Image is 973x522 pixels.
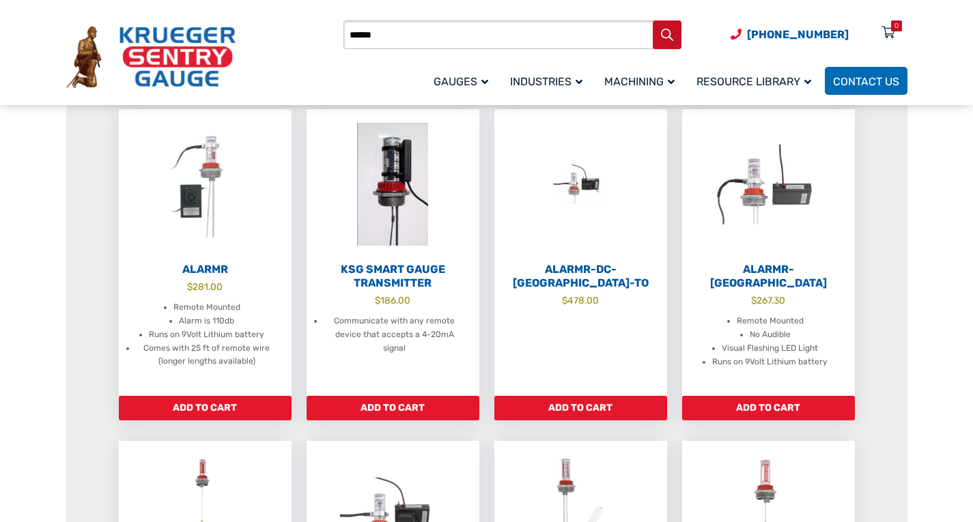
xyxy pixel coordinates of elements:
[119,109,292,396] a: AlarmR $281.00 Remote Mounted Alarm is 110db Runs on 9Volt Lithium battery Comes with 25 ft of re...
[119,263,292,276] h2: AlarmR
[688,65,825,97] a: Resource Library
[825,67,907,95] a: Contact Us
[722,342,818,356] li: Visual Flashing LED Light
[494,109,667,396] a: AlarmR-DC-[GEOGRAPHIC_DATA]-TO $478.00
[307,109,479,259] img: KSG Smart Gauge Transmitter
[751,295,785,306] bdi: 267.30
[696,75,811,88] span: Resource Library
[66,26,236,89] img: Krueger Sentry Gauge
[562,295,599,306] bdi: 478.00
[375,295,380,306] span: $
[434,75,488,88] span: Gauges
[119,396,292,420] a: Add to cart: “AlarmR”
[682,263,855,290] h2: AlarmR-[GEOGRAPHIC_DATA]
[375,295,410,306] bdi: 186.00
[425,65,502,97] a: Gauges
[307,109,479,396] a: KSG Smart Gauge Transmitter $186.00 Communicate with any remote device that accepts a 4-20mA signal
[604,75,675,88] span: Machining
[682,396,855,420] a: Add to cart: “AlarmR-FL”
[747,28,849,41] span: [PHONE_NUMBER]
[179,315,234,328] li: Alarm is 110db
[149,328,264,342] li: Runs on 9Volt Lithium battery
[502,65,596,97] a: Industries
[596,65,688,97] a: Machining
[894,20,899,31] div: 0
[737,315,804,328] li: Remote Mounted
[682,109,855,259] img: AlarmR-FL
[324,315,466,356] li: Communicate with any remote device that accepts a 4-20mA signal
[119,109,292,259] img: AlarmR
[494,263,667,290] h2: AlarmR-DC-[GEOGRAPHIC_DATA]-TO
[307,396,479,420] a: Add to cart: “KSG Smart Gauge Transmitter”
[833,75,899,88] span: Contact Us
[750,328,791,342] li: No Audible
[136,342,278,369] li: Comes with 25 ft of remote wire (longer lengths available)
[712,356,828,369] li: Runs on 9Volt Lithium battery
[173,301,240,315] li: Remote Mounted
[562,295,567,306] span: $
[494,396,667,420] a: Add to cart: “AlarmR-DC-FL-TO”
[187,281,223,292] bdi: 281.00
[187,281,193,292] span: $
[731,26,849,43] a: Phone Number (920) 434-8860
[307,263,479,290] h2: KSG Smart Gauge Transmitter
[751,295,757,306] span: $
[682,109,855,396] a: AlarmR-[GEOGRAPHIC_DATA] $267.30 Remote Mounted No Audible Visual Flashing LED Light Runs on 9Vol...
[510,75,582,88] span: Industries
[494,109,667,259] img: AlarmR-DC-FL-TO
